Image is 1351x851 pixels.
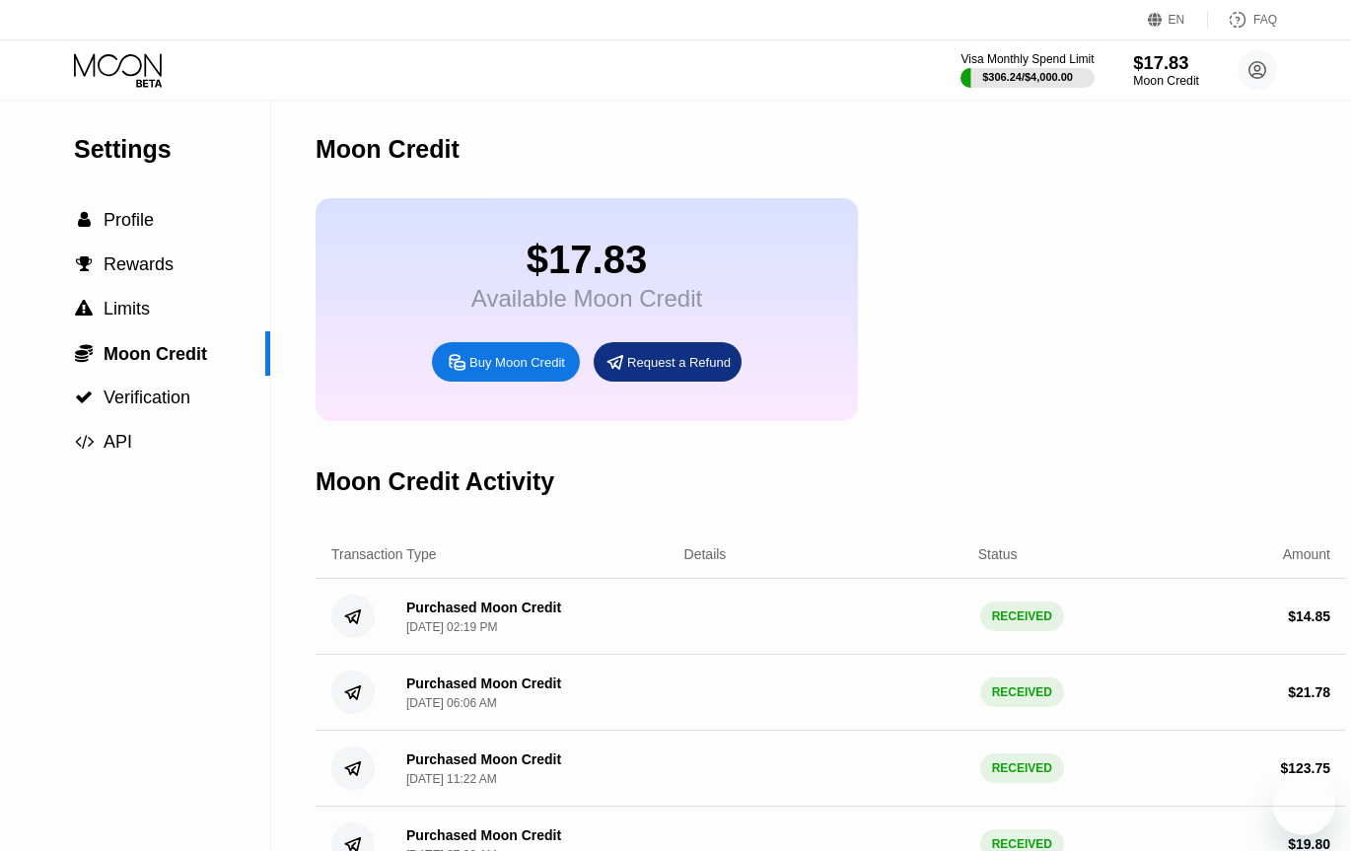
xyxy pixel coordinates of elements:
[627,354,731,371] div: Request a Refund
[316,135,460,164] div: Moon Credit
[1169,13,1185,27] div: EN
[75,433,94,451] span: 
[684,546,727,562] div: Details
[406,620,497,634] div: [DATE] 02:19 PM
[980,677,1064,707] div: RECEIVED
[1288,608,1330,624] div: $ 14.85
[104,299,150,319] span: Limits
[74,135,270,164] div: Settings
[74,300,94,318] div: 
[104,344,207,364] span: Moon Credit
[104,254,174,274] span: Rewards
[980,753,1064,783] div: RECEIVED
[104,210,154,230] span: Profile
[978,546,1018,562] div: Status
[406,696,497,710] div: [DATE] 06:06 AM
[1133,74,1199,88] div: Moon Credit
[960,52,1094,66] div: Visa Monthly Spend Limit
[74,255,94,273] div: 
[469,354,565,371] div: Buy Moon Credit
[960,52,1094,88] div: Visa Monthly Spend Limit$306.24/$4,000.00
[1288,684,1330,700] div: $ 21.78
[982,71,1073,83] div: $306.24 / $4,000.00
[1133,52,1199,73] div: $17.83
[74,343,94,363] div: 
[75,343,93,363] span: 
[432,342,580,382] div: Buy Moon Credit
[75,389,93,406] span: 
[316,467,554,496] div: Moon Credit Activity
[1280,760,1330,776] div: $ 123.75
[74,389,94,406] div: 
[74,211,94,229] div: 
[406,675,561,691] div: Purchased Moon Credit
[471,285,702,313] div: Available Moon Credit
[76,255,93,273] span: 
[104,432,132,452] span: API
[104,388,190,407] span: Verification
[331,546,437,562] div: Transaction Type
[594,342,742,382] div: Request a Refund
[406,772,497,786] div: [DATE] 11:22 AM
[406,751,561,767] div: Purchased Moon Credit
[471,238,702,282] div: $17.83
[75,300,93,318] span: 
[406,600,561,615] div: Purchased Moon Credit
[1133,52,1199,88] div: $17.83Moon Credit
[1253,13,1277,27] div: FAQ
[1208,10,1277,30] div: FAQ
[74,433,94,451] div: 
[406,827,561,843] div: Purchased Moon Credit
[78,211,91,229] span: 
[1283,546,1330,562] div: Amount
[1148,10,1208,30] div: EN
[980,602,1064,631] div: RECEIVED
[1272,772,1335,835] iframe: Button to launch messaging window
